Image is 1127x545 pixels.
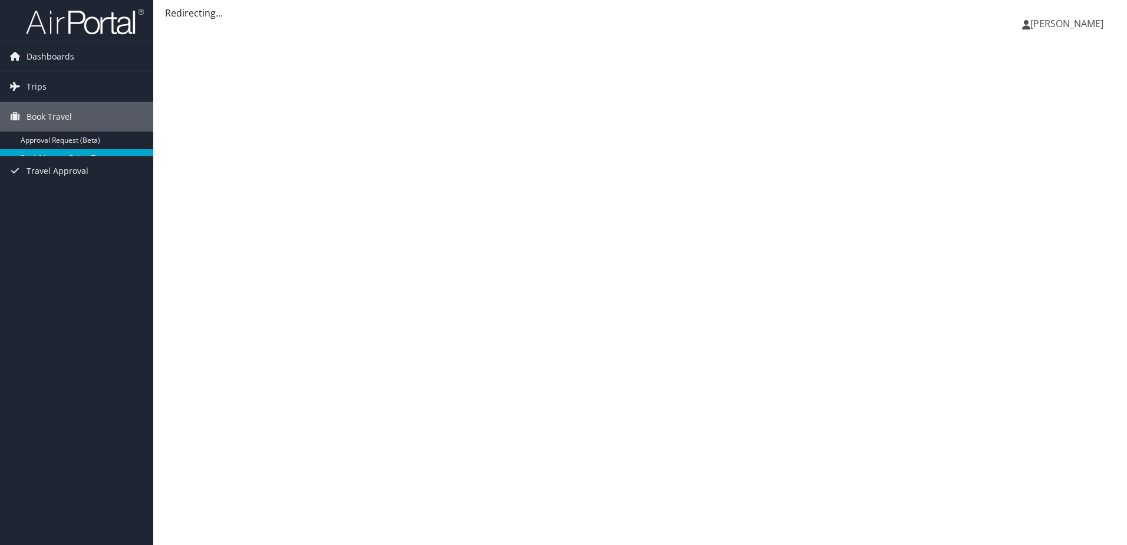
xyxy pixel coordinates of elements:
[1030,17,1103,30] span: [PERSON_NAME]
[165,6,1115,20] div: Redirecting...
[27,156,88,186] span: Travel Approval
[27,72,47,101] span: Trips
[27,42,74,71] span: Dashboards
[26,8,144,35] img: airportal-logo.png
[27,102,72,132] span: Book Travel
[1022,6,1115,41] a: [PERSON_NAME]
